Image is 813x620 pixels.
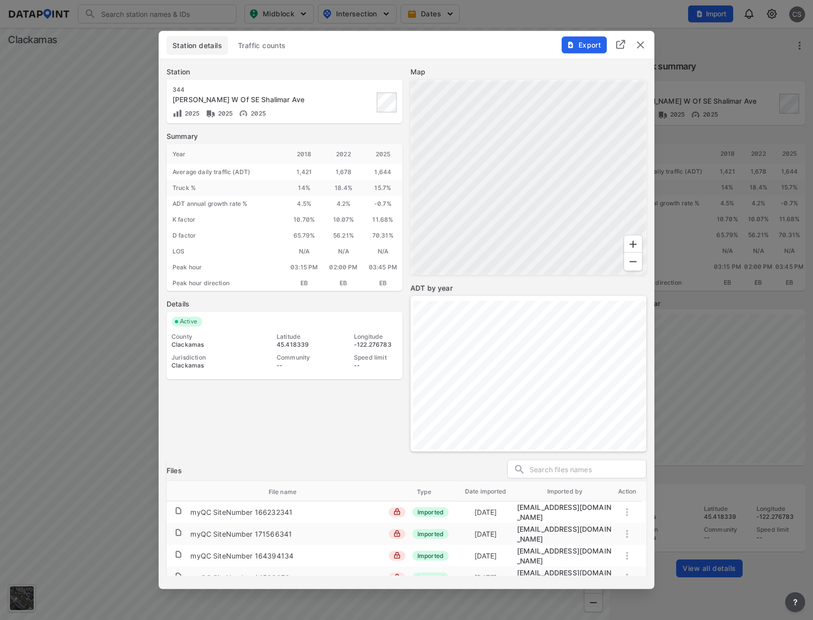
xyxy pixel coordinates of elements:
[517,524,613,544] div: migration@data-point.io
[455,503,517,522] td: [DATE]
[176,317,202,327] span: Active
[363,244,403,259] div: N/A
[363,259,403,275] div: 03:45 PM
[190,551,293,561] div: myQC SiteNumber 164394134
[324,259,363,275] div: 02:00 PM
[363,212,403,228] div: 11.68%
[167,67,403,77] label: Station
[529,462,646,477] input: Search files names
[324,275,363,291] div: EB
[172,354,243,362] div: Jurisdiction
[285,212,324,228] div: 10.70%
[635,39,646,51] img: close.efbf2170.svg
[174,551,182,558] img: file.af1f9d02.svg
[285,180,324,196] div: 14 %
[167,466,182,476] h3: Files
[167,180,285,196] div: Truck %
[167,131,403,141] label: Summary
[455,482,517,501] th: Date imported
[324,244,363,259] div: N/A
[238,109,248,119] img: w05fo9UQAAAAAElFTkSuQmCC
[285,275,324,291] div: EB
[206,109,216,119] img: Vehicle class
[517,568,613,588] div: migration@data-point.io
[455,568,517,587] td: [DATE]
[277,341,320,349] div: 45.418339
[173,86,324,94] div: 344
[167,36,646,55] div: basic tabs example
[238,41,286,51] span: Traffic counts
[624,252,642,271] div: Zoom Out
[172,333,243,341] div: County
[412,529,449,539] span: Imported
[216,110,233,117] span: 2025
[174,529,182,537] img: file.af1f9d02.svg
[363,196,403,212] div: -0.7 %
[412,551,449,561] span: Imported
[627,256,639,268] svg: Zoom Out
[173,41,222,51] span: Station details
[627,239,639,250] svg: Zoom In
[394,508,401,515] img: lock_close.8fab59a9.svg
[410,283,646,293] label: ADT by year
[182,110,200,117] span: 2025
[285,144,324,164] div: 2018
[517,546,613,566] div: migration@data-point.io
[167,144,285,164] div: Year
[455,525,517,544] td: [DATE]
[567,41,575,49] img: File%20-%20Download.70cf71cd.svg
[167,228,285,244] div: D factor
[324,164,363,180] div: 1,678
[285,259,324,275] div: 03:15 PM
[363,275,403,291] div: EB
[167,196,285,212] div: ADT annual growth rate %
[410,67,646,77] label: Map
[354,354,398,362] div: Speed limit
[562,37,607,54] button: Export
[324,212,363,228] div: 10.07%
[412,507,449,517] span: Imported
[517,482,613,501] th: Imported by
[174,572,182,580] img: file.af1f9d02.svg
[172,362,243,370] div: Clackamas
[277,333,320,341] div: Latitude
[354,333,398,341] div: Longitude
[417,488,444,496] span: Type
[354,341,398,349] div: -122.276783
[269,488,309,496] span: File name
[285,164,324,180] div: 1,421
[785,592,805,612] button: more
[517,502,613,522] div: migration@data-point.io
[394,552,401,559] img: lock_close.8fab59a9.svg
[324,144,363,164] div: 2022
[791,596,799,608] span: ?
[455,547,517,565] td: [DATE]
[167,164,285,180] div: Average daily traffic (ADT)
[174,507,182,515] img: file.af1f9d02.svg
[363,228,403,244] div: 70.31%
[167,275,285,291] div: Peak hour direction
[285,196,324,212] div: 4.5 %
[635,39,646,51] button: delete
[173,109,182,119] img: Volume count
[394,574,401,581] img: lock_close.8fab59a9.svg
[190,573,290,583] div: myQC SiteNumber 14596976
[167,212,285,228] div: K factor
[172,341,243,349] div: Clackamas
[324,196,363,212] div: 4.2 %
[248,110,266,117] span: 2025
[354,362,398,370] div: --
[277,354,320,362] div: Community
[173,95,324,105] div: Kelso Rd W Of SE Shalimar Ave
[624,235,642,254] div: Zoom In
[363,180,403,196] div: 15.7 %
[167,259,285,275] div: Peak hour
[324,180,363,196] div: 18.4 %
[613,482,641,501] th: Action
[277,362,320,370] div: --
[167,244,285,259] div: LOS
[190,507,292,517] div: myQC SiteNumber 166232341
[363,164,403,180] div: 1,644
[285,228,324,244] div: 65.79%
[324,228,363,244] div: 56.21%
